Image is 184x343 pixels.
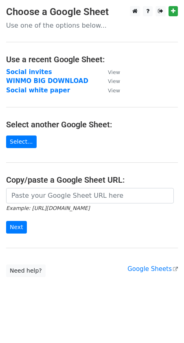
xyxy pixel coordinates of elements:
[100,68,120,76] a: View
[6,135,37,148] a: Select...
[6,175,178,185] h4: Copy/paste a Google Sheet URL:
[6,6,178,18] h3: Choose a Google Sheet
[6,68,52,76] a: Social invites
[6,21,178,30] p: Use one of the options below...
[127,265,178,273] a: Google Sheets
[100,77,120,85] a: View
[100,87,120,94] a: View
[6,55,178,64] h4: Use a recent Google Sheet:
[6,120,178,129] h4: Select another Google Sheet:
[6,188,174,203] input: Paste your Google Sheet URL here
[108,69,120,75] small: View
[6,221,27,234] input: Next
[108,78,120,84] small: View
[6,264,46,277] a: Need help?
[6,205,90,211] small: Example: [URL][DOMAIN_NAME]
[6,77,88,85] a: WINMO BIG DOWNLOAD
[6,87,70,94] a: Social white paper
[108,87,120,94] small: View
